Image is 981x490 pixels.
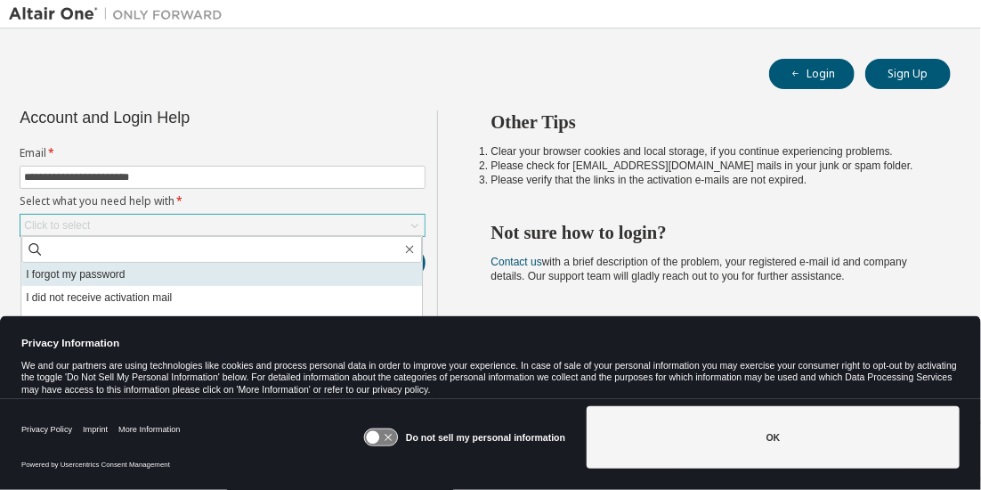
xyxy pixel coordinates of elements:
[20,110,345,125] div: Account and Login Help
[9,5,231,23] img: Altair One
[20,215,425,236] div: Click to select
[20,146,426,160] label: Email
[865,59,951,89] button: Sign Up
[491,110,920,134] h2: Other Tips
[491,256,542,268] a: Contact us
[491,159,920,173] li: Please check for [EMAIL_ADDRESS][DOMAIN_NAME] mails in your junk or spam folder.
[24,218,90,233] div: Click to select
[491,221,920,244] h2: Not sure how to login?
[491,256,908,282] span: with a brief description of the problem, your registered e-mail id and company details. Our suppo...
[20,194,426,208] label: Select what you need help with
[491,144,920,159] li: Clear your browser cookies and local storage, if you continue experiencing problems.
[491,173,920,187] li: Please verify that the links in the activation e-mails are not expired.
[21,263,422,286] li: I forgot my password
[769,59,855,89] button: Login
